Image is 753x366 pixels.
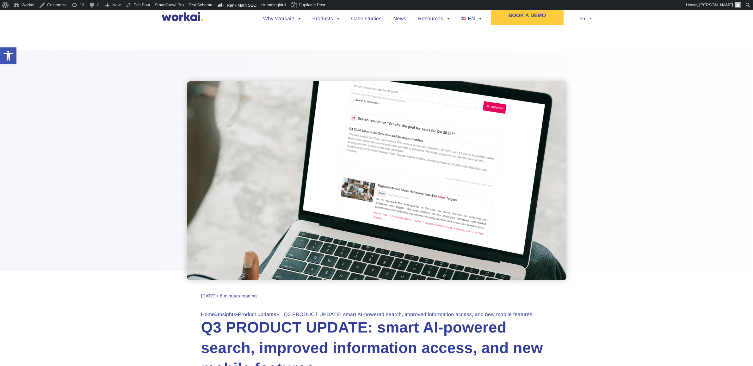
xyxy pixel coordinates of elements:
[201,312,552,318] div: » • » Q3 PRODUCT UPDATE: smart AI-powered search, improved information access, and new mobile fea...
[418,16,449,21] a: Resources
[201,312,215,317] a: Home
[312,16,339,21] a: Products
[461,16,481,21] a: EN
[238,312,276,317] a: Product updates
[201,293,257,299] div: [DATE] • 6 minutes reading
[699,3,733,7] span: [PERSON_NAME]
[491,6,564,25] a: BOOK A DEMO
[579,16,591,21] span: en
[393,16,406,21] a: News
[263,16,300,21] a: Why Workai?
[468,16,475,21] span: EN
[187,81,566,280] img: smart ai-powered search Workai platform on desktop
[351,16,381,21] a: Case studies
[218,312,236,317] a: Insights
[227,3,256,8] span: Rank Math SEO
